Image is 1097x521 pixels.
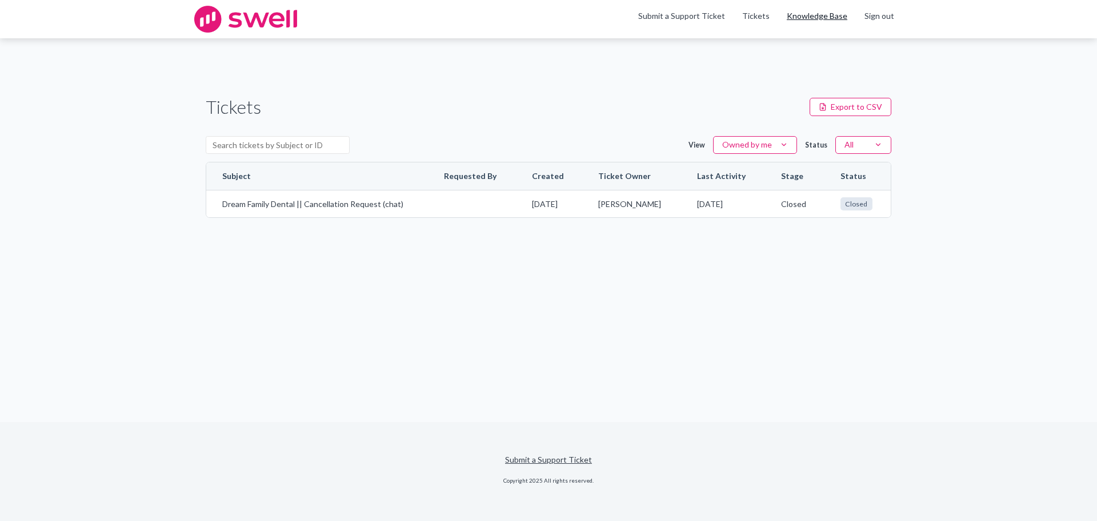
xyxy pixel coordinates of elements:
nav: Swell CX Support [630,10,903,29]
a: Knowledge Base [787,10,847,22]
span: [PERSON_NAME] [598,198,665,210]
button: Owned by me [713,136,797,154]
th: Created [516,162,582,190]
th: Status [824,162,891,190]
ul: Main menu [630,10,903,29]
th: Stage [765,162,824,190]
label: Status [805,140,827,150]
th: Last Activity [681,162,765,190]
h1: Tickets [206,94,261,120]
img: swell [194,6,297,33]
a: Tickets [742,10,770,22]
button: Export to CSV [810,98,891,116]
iframe: Chat Widget [902,397,1097,521]
span: Closed [781,198,808,210]
a: Submit a Support Ticket [505,455,592,464]
label: View [688,140,705,150]
th: Ticket Owner [582,162,681,190]
button: All [835,136,891,154]
td: [DATE] [516,190,582,218]
th: Requested By [428,162,516,190]
td: [DATE] [681,190,765,218]
a: Dream Family Dental || Cancellation Request (chat) [222,198,412,210]
a: Sign out [864,10,894,22]
div: Navigation Menu [734,10,903,29]
a: Submit a Support Ticket [638,11,725,21]
span: Closed [840,197,872,210]
input: Search tickets by Subject or ID [206,136,350,154]
th: Subject [206,162,428,190]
